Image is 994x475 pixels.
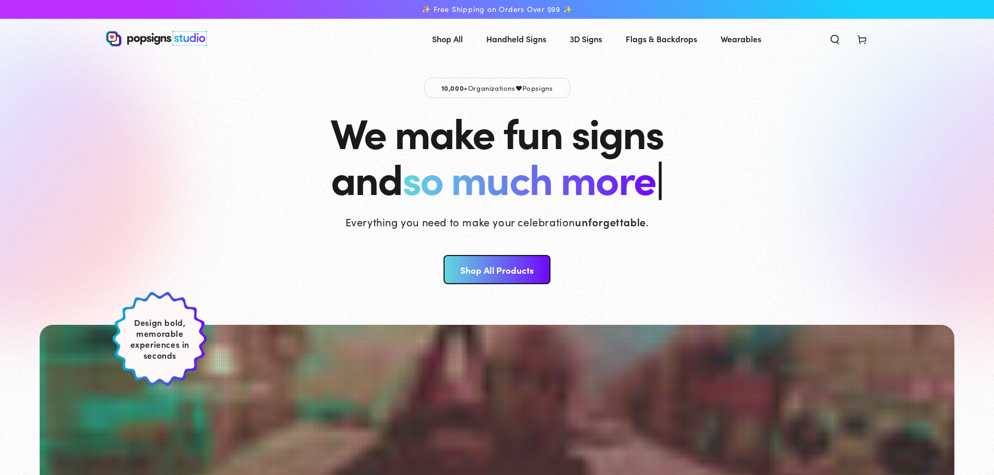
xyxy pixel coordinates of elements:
p: Everything you need to make your celebration . [345,214,649,229]
summary: Search our site [821,27,848,50]
span: 3D Signs [570,31,602,46]
span: so much more [402,148,655,206]
span: ✨ Free Shipping on Orders Over $99 ✨ [422,5,572,14]
a: Wearables [713,25,769,53]
span: 10,000+ [441,83,468,92]
strong: unforgettable [575,214,646,229]
span: Shop All [432,31,463,46]
a: Flags & Backdrops [618,25,705,53]
span: Wearables [721,31,761,46]
h1: We make fun signs and [330,108,663,200]
a: 3D Signs [562,25,610,53]
a: Shop All Products [444,255,550,284]
span: | [655,148,663,206]
span: Flags & Backdrops [626,31,697,46]
img: Popsigns Studio [106,31,207,46]
span: Handheld Signs [486,31,546,46]
p: Organizations Popsigns [424,78,570,98]
a: Handheld Signs [478,25,554,53]
a: Shop All [424,25,471,53]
